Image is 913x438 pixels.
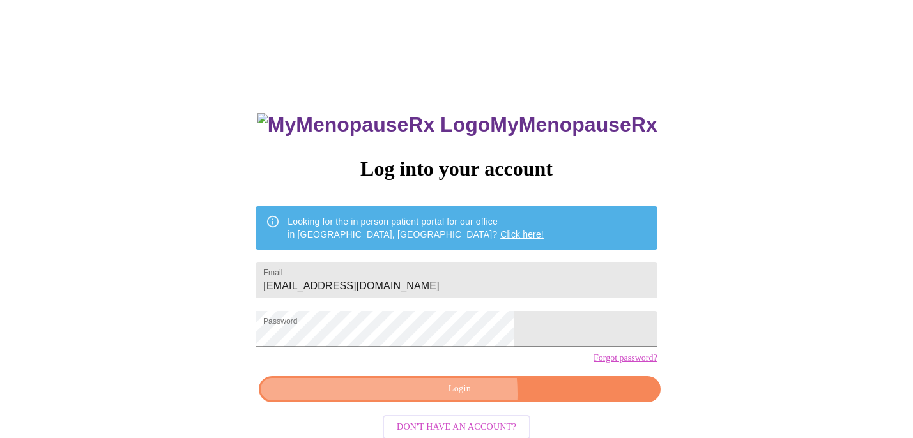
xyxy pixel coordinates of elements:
h3: Log into your account [256,157,657,181]
img: MyMenopauseRx Logo [257,113,490,137]
a: Don't have an account? [380,421,533,432]
a: Click here! [500,229,544,239]
button: Login [259,376,660,402]
div: Looking for the in person patient portal for our office in [GEOGRAPHIC_DATA], [GEOGRAPHIC_DATA]? [288,210,544,246]
h3: MyMenopauseRx [257,113,657,137]
span: Login [273,381,645,397]
a: Forgot password? [594,353,657,363]
span: Don't have an account? [397,419,516,435]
